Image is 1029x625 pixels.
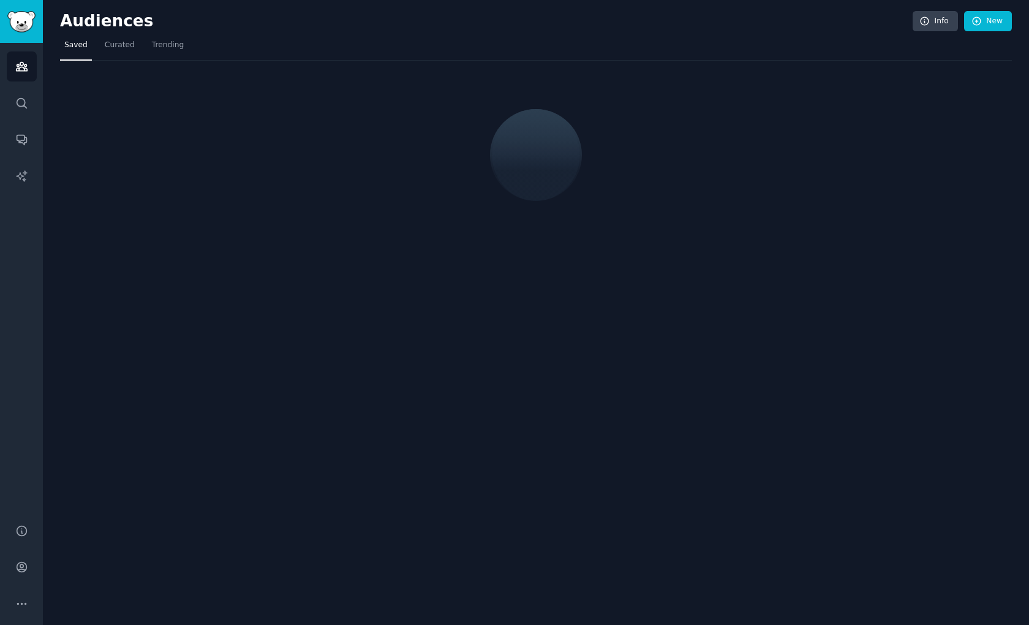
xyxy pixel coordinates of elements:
[60,12,913,31] h2: Audiences
[148,36,188,61] a: Trending
[64,40,88,51] span: Saved
[100,36,139,61] a: Curated
[152,40,184,51] span: Trending
[964,11,1012,32] a: New
[60,36,92,61] a: Saved
[7,11,36,32] img: GummySearch logo
[913,11,958,32] a: Info
[105,40,135,51] span: Curated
